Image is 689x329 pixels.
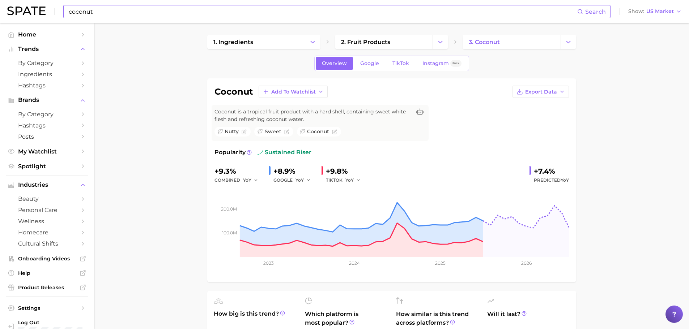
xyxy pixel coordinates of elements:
span: personal care [18,207,76,213]
span: Log Out [18,319,92,326]
div: GOOGLE [273,176,316,185]
a: Hashtags [6,120,88,131]
span: Google [360,60,379,66]
span: Spotlight [18,163,76,170]
button: ShowUS Market [626,7,684,16]
a: InstagramBeta [416,57,468,70]
h1: coconut [214,87,253,96]
span: beauty [18,195,76,202]
a: Settings [6,303,88,313]
button: YoY [295,176,311,185]
button: Change Category [305,35,320,49]
span: Product Releases [18,284,76,291]
span: homecare [18,229,76,236]
button: Change Category [561,35,576,49]
span: TikTok [392,60,409,66]
a: 1. ingredients [207,35,305,49]
tspan: 2025 [435,260,446,266]
div: +9.8% [326,165,366,177]
span: Posts [18,133,76,140]
a: Product Releases [6,282,88,293]
button: Brands [6,95,88,105]
span: Coconut is a tropical fruit product with a hard shell, containing sweet white flesh and refreshin... [214,108,411,123]
a: homecare [6,227,88,238]
span: Export Data [525,89,557,95]
a: cultural shifts [6,238,88,249]
button: Flag as miscategorized or irrelevant [332,129,337,134]
span: Will it last? [487,310,570,327]
img: SPATE [7,7,46,15]
span: Add to Watchlist [271,89,316,95]
button: Industries [6,179,88,190]
span: coconut [307,128,329,135]
span: by Category [18,60,76,66]
a: Help [6,268,88,278]
span: Home [18,31,76,38]
a: 3. coconut [463,35,560,49]
a: by Category [6,57,88,69]
button: Trends [6,44,88,55]
span: sustained riser [258,148,311,157]
span: Hashtags [18,122,76,129]
a: 2. fruit products [335,35,433,49]
a: beauty [6,193,88,204]
tspan: 2024 [349,260,360,266]
a: by Category [6,109,88,120]
button: YoY [243,176,259,185]
span: My Watchlist [18,148,76,155]
div: +8.9% [273,165,316,177]
input: Search here for a brand, industry, or ingredient [68,5,577,18]
span: Onboarding Videos [18,255,76,262]
a: My Watchlist [6,146,88,157]
span: YoY [243,177,251,183]
span: Show [628,9,644,13]
tspan: 2023 [263,260,273,266]
tspan: 2026 [521,260,531,266]
button: Flag as miscategorized or irrelevant [284,129,289,134]
img: sustained riser [258,150,263,155]
span: Trends [18,46,76,52]
span: cultural shifts [18,240,76,247]
button: Change Category [433,35,448,49]
a: Onboarding Videos [6,253,88,264]
span: YoY [561,177,569,183]
span: Help [18,270,76,276]
span: Overview [322,60,347,66]
span: Search [585,8,606,15]
a: TikTok [386,57,415,70]
a: personal care [6,204,88,216]
span: wellness [18,218,76,225]
a: wellness [6,216,88,227]
span: sweet [265,128,281,135]
span: Hashtags [18,82,76,89]
a: Overview [316,57,353,70]
span: Industries [18,182,76,188]
span: by Category [18,111,76,118]
span: 1. ingredients [213,39,253,46]
a: Hashtags [6,80,88,91]
div: +7.4% [534,165,569,177]
span: Beta [452,60,459,66]
a: Posts [6,131,88,142]
span: Instagram [422,60,449,66]
span: Predicted [534,176,569,185]
button: Add to Watchlist [259,86,328,98]
button: YoY [345,176,361,185]
span: Brands [18,97,76,103]
span: nutty [225,128,239,135]
div: TIKTOK [326,176,366,185]
span: 3. coconut [469,39,500,46]
a: Google [354,57,385,70]
a: Spotlight [6,161,88,172]
span: Settings [18,305,76,311]
span: Ingredients [18,71,76,78]
button: Flag as miscategorized or irrelevant [242,129,247,134]
button: Export Data [513,86,569,98]
span: YoY [295,177,304,183]
div: +9.3% [214,165,263,177]
span: YoY [345,177,354,183]
span: Popularity [214,148,246,157]
a: Ingredients [6,69,88,80]
span: US Market [646,9,674,13]
div: combined [214,176,263,185]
